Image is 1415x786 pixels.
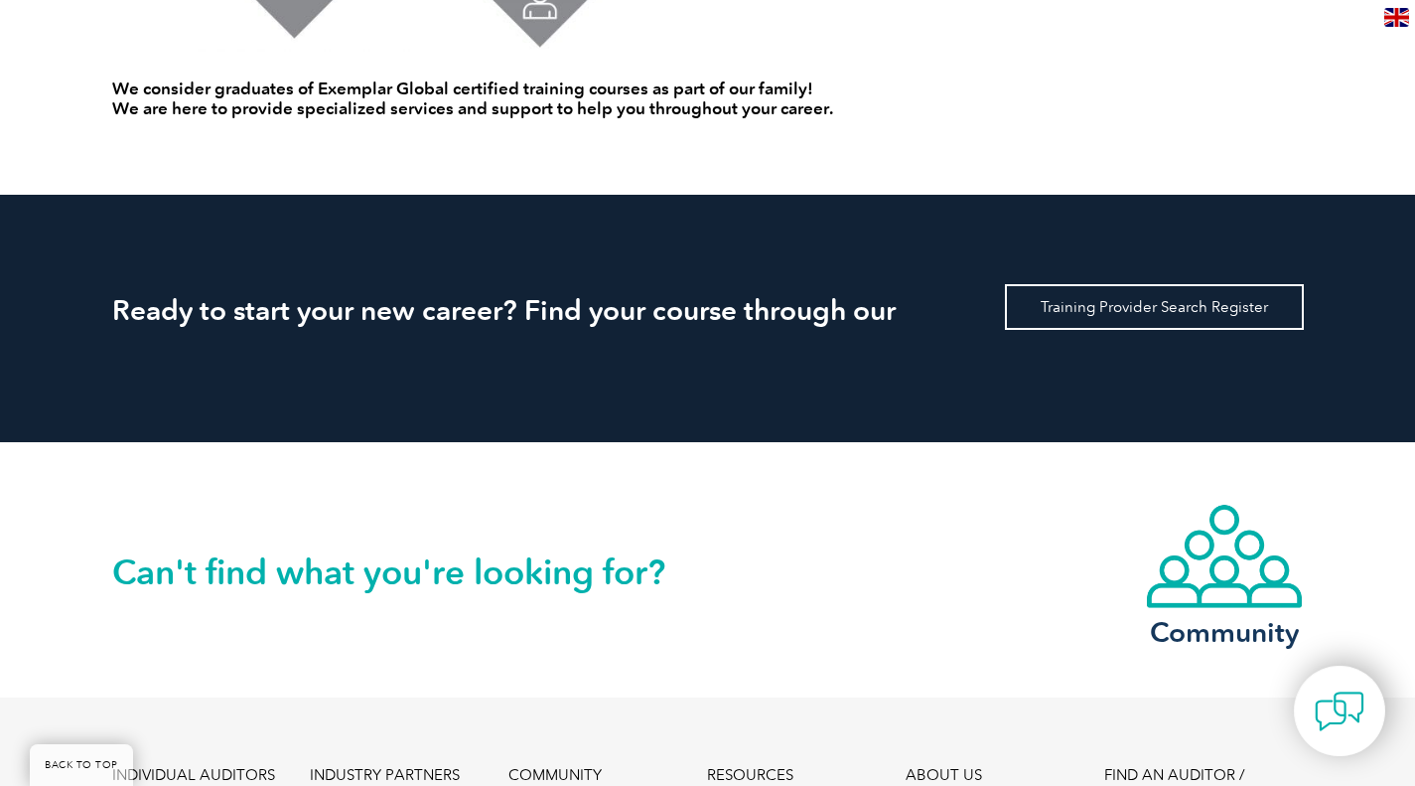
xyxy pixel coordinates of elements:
[310,767,460,784] a: INDUSTRY PARTNERS
[30,744,133,786] a: BACK TO TOP
[1145,620,1304,645] h3: Community
[508,767,602,784] a: COMMUNITY
[1145,503,1304,610] img: icon-community.webp
[112,767,275,784] a: INDIVIDUAL AUDITORS
[1384,8,1409,27] img: en
[707,767,793,784] a: RESOURCES
[112,294,1304,326] h2: Ready to start your new career? Find your course through our
[1315,687,1364,736] img: contact-chat.png
[906,767,982,784] a: ABOUT US
[112,79,946,118] h4: We consider graduates of Exemplar Global certified training courses as part of our family! We are...
[1005,284,1304,330] a: Training Provider Search Register
[1145,503,1304,645] a: Community
[112,556,708,588] h2: Can't find what you're looking for?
